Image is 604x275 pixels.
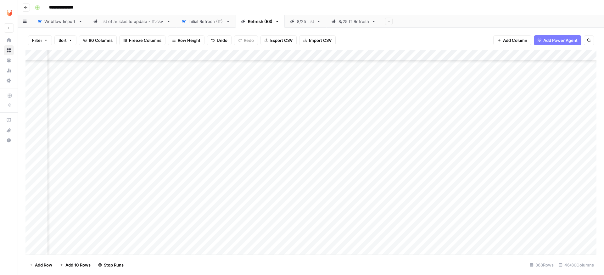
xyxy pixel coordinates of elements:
a: Webflow Import [32,15,88,28]
button: Undo [207,35,232,45]
span: Stop Runs [104,262,124,268]
div: 8/25 IT Refresh [338,18,369,25]
a: List of articles to update - IT.csv [88,15,176,28]
button: Help + Support [4,135,14,145]
button: Freeze Columns [119,35,165,45]
span: 80 Columns [89,37,113,43]
button: Add Row [25,260,56,270]
div: 363 Rows [527,260,556,270]
a: Browse [4,45,14,55]
a: Initial Refresh (IT) [176,15,236,28]
div: Initial Refresh (IT) [188,18,223,25]
a: Home [4,35,14,45]
div: 46/80 Columns [556,260,596,270]
button: Filter [28,35,52,45]
div: Refresh (ES) [248,18,272,25]
span: Add Column [503,37,527,43]
button: Export CSV [260,35,297,45]
button: Sort [54,35,76,45]
div: 8/25 List [297,18,314,25]
a: 8/25 List [285,15,326,28]
button: Add Power Agent [534,35,581,45]
button: Row Height [168,35,204,45]
div: Webflow Import [44,18,76,25]
button: Add 10 Rows [56,260,94,270]
a: AirOps Academy [4,115,14,125]
button: Workspace: Unobravo [4,5,14,21]
button: Redo [234,35,258,45]
img: Unobravo Logo [4,7,15,19]
span: Import CSV [309,37,332,43]
a: 8/25 IT Refresh [326,15,381,28]
span: Add Row [35,262,52,268]
span: Export CSV [270,37,293,43]
a: Refresh (ES) [236,15,285,28]
button: 80 Columns [79,35,117,45]
span: Redo [244,37,254,43]
button: Add Column [493,35,531,45]
span: Add Power Agent [543,37,578,43]
button: What's new? [4,125,14,135]
a: Usage [4,65,14,76]
span: Add 10 Rows [65,262,91,268]
div: List of articles to update - IT.csv [100,18,164,25]
button: Import CSV [299,35,336,45]
span: Undo [217,37,227,43]
span: Sort [59,37,67,43]
span: Filter [32,37,42,43]
span: Row Height [178,37,200,43]
a: Settings [4,76,14,86]
span: Freeze Columns [129,37,161,43]
button: Stop Runs [94,260,127,270]
a: Your Data [4,55,14,65]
